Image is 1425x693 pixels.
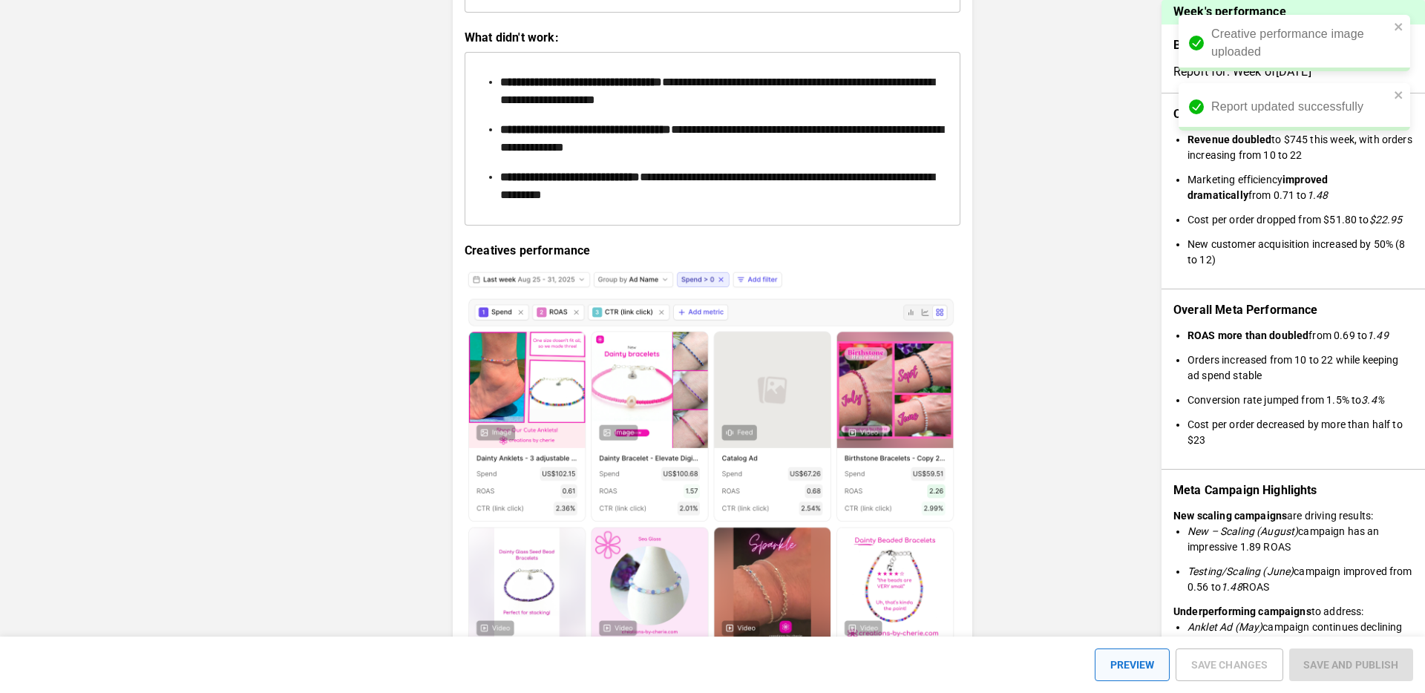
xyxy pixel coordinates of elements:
li: Orders increased from 10 to 22 while keeping ad spend stable [1187,352,1413,384]
em: $22.95 [1369,214,1403,226]
li: campaign has an impressive 1.89 ROAS [1187,524,1413,555]
li: Cost per order dropped from $51.80 to [1187,212,1413,228]
li: New customer acquisition increased by 50% (8 to 12) [1187,237,1413,268]
p: Overall Meta Performance [1173,301,1413,319]
em: 3.4% [1361,394,1384,406]
em: New – Scaling (August) [1187,525,1298,537]
em: Testing/Scaling (June) [1187,565,1294,577]
strong: New scaling campaigns [1173,510,1287,522]
button: close [1394,89,1404,103]
li: to $745 this week, with orders increasing from 10 to 22 [1187,132,1413,163]
li: Conversion rate jumped from 1.5% to [1187,393,1413,408]
div: are driving results: to address: [1173,508,1413,691]
em: Anklet Ad (May) [1187,621,1262,633]
em: 1.49 [1367,329,1389,341]
p: Creatives performance [465,243,960,259]
p: Brand: creations by [PERSON_NAME] [1173,36,1413,54]
li: Cost per order decreased by more than half to $23 [1187,417,1413,448]
p: What didn't work: [465,30,960,46]
li: from 0.69 to [1187,328,1413,344]
li: Marketing efficiency from 0.71 to [1187,172,1413,203]
strong: improved dramatically [1187,174,1328,201]
p: Overall Shop Sales Performance [1173,105,1413,123]
button: close [1394,21,1404,35]
div: Report updated successfully [1211,98,1389,116]
em: 1.48 [1221,581,1242,593]
p: Week's performance [1173,4,1286,20]
div: rdw-wrapper [465,53,960,225]
em: 1.48 [1307,189,1329,201]
div: Creative performance image uploaded [1211,25,1389,61]
button: PREVIEW [1095,648,1170,681]
li: campaign continues declining (ROAS now 0.48) [1187,620,1413,651]
p: Report for: Week of [DATE] [1173,63,1413,81]
strong: Underperforming campaigns [1173,605,1311,617]
li: campaign improved from 0.56 to ROAS [1187,564,1413,595]
div: rdw-editor [482,73,943,204]
strong: ROAS more than doubled [1187,329,1308,341]
p: Meta Campaign Highlights [1173,482,1413,499]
